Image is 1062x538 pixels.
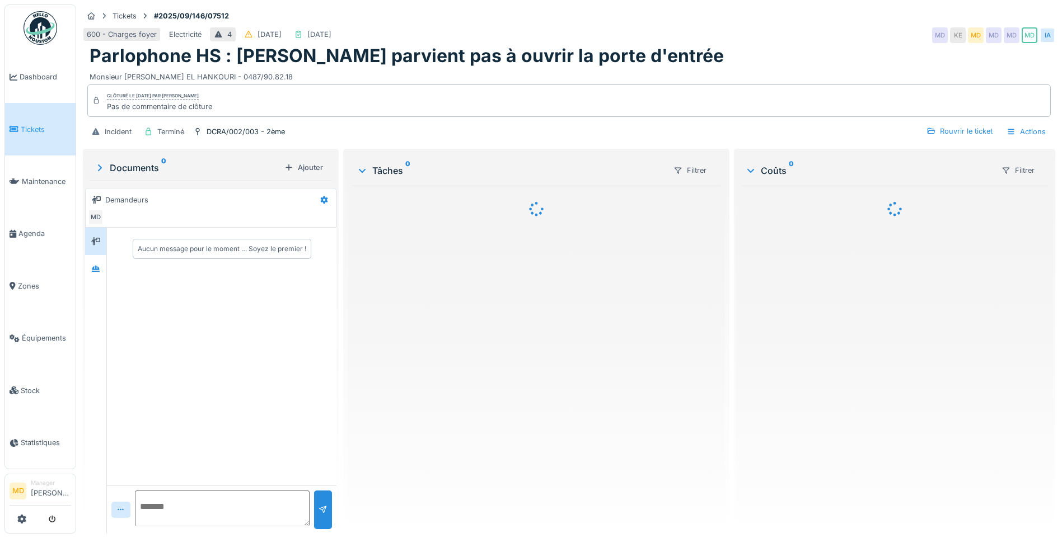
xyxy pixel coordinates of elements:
a: Statistiques [5,417,76,469]
div: Documents [94,161,280,174]
sup: 0 [161,161,166,174]
a: Agenda [5,207,76,259]
div: Demandeurs [105,195,148,205]
div: Actions [1002,124,1051,140]
span: Maintenance [22,176,71,187]
img: Badge_color-CXgf-gQk.svg [24,11,57,45]
div: Coûts [745,164,992,177]
strong: #2025/09/146/07512 [149,11,233,21]
div: Clôturé le [DATE] par [PERSON_NAME] [107,92,199,100]
h1: Parlophone HS : [PERSON_NAME] parvient pas à ouvrir la porte d'entrée [90,45,724,67]
a: MD Manager[PERSON_NAME] [10,479,71,506]
li: [PERSON_NAME] [31,479,71,503]
div: MD [88,209,104,225]
div: KE [950,27,966,43]
span: Zones [18,281,71,291]
li: MD [10,483,26,499]
div: 4 [227,29,232,40]
div: Aucun message pour le moment … Soyez le premier ! [138,244,306,254]
div: MD [932,27,948,43]
div: MD [986,27,1002,43]
a: Tickets [5,103,76,155]
div: Monsieur [PERSON_NAME] EL HANKOURI - 0487/90.82.18 [90,67,1049,82]
a: Stock [5,364,76,416]
a: Équipements [5,312,76,364]
a: Zones [5,260,76,312]
span: Dashboard [20,72,71,82]
span: Équipements [22,333,71,343]
div: IA [1040,27,1055,43]
div: DCRA/002/003 - 2ème [207,126,285,137]
a: Dashboard [5,51,76,103]
div: Rouvrir le ticket [922,124,997,139]
div: Filtrer [668,162,712,178]
a: Maintenance [5,155,76,207]
div: MD [1022,27,1037,43]
span: Stock [21,385,71,396]
sup: 0 [789,164,794,177]
span: Statistiques [21,437,71,448]
sup: 0 [405,164,410,177]
div: Tâches [357,164,664,177]
div: Filtrer [996,162,1040,178]
span: Tickets [21,124,71,135]
div: MD [968,27,984,43]
div: Ajouter [280,160,328,175]
div: [DATE] [307,29,331,40]
div: Pas de commentaire de clôture [107,101,212,112]
div: Manager [31,479,71,487]
div: Electricité [169,29,202,40]
div: [DATE] [258,29,282,40]
div: Tickets [113,11,137,21]
div: 600 - Charges foyer [87,29,157,40]
span: Agenda [18,228,71,239]
div: Incident [105,126,132,137]
div: Terminé [157,126,184,137]
div: MD [1004,27,1019,43]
